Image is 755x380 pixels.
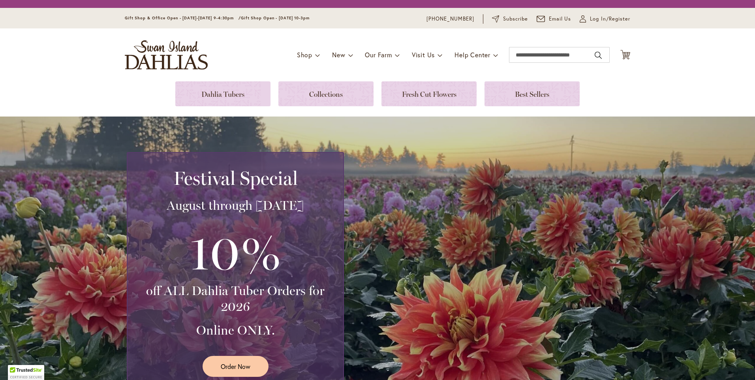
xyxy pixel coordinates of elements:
button: Search [595,49,602,62]
span: Shop [297,51,312,59]
h3: 10% [137,221,334,283]
div: TrustedSite Certified [8,365,44,380]
span: Log In/Register [590,15,630,23]
span: Email Us [549,15,571,23]
a: Email Us [537,15,571,23]
a: Subscribe [492,15,528,23]
a: Order Now [203,356,269,377]
span: Gift Shop Open - [DATE] 10-3pm [241,15,310,21]
h2: Festival Special [137,167,334,189]
span: Our Farm [365,51,392,59]
h3: off ALL Dahlia Tuber Orders for 2026 [137,283,334,314]
span: Order Now [221,362,250,371]
span: Gift Shop & Office Open - [DATE]-[DATE] 9-4:30pm / [125,15,241,21]
span: New [332,51,345,59]
h3: Online ONLY. [137,322,334,338]
a: [PHONE_NUMBER] [426,15,474,23]
a: Log In/Register [580,15,630,23]
span: Visit Us [412,51,435,59]
h3: August through [DATE] [137,198,334,213]
span: Subscribe [503,15,528,23]
a: store logo [125,40,208,70]
span: Help Center [455,51,490,59]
